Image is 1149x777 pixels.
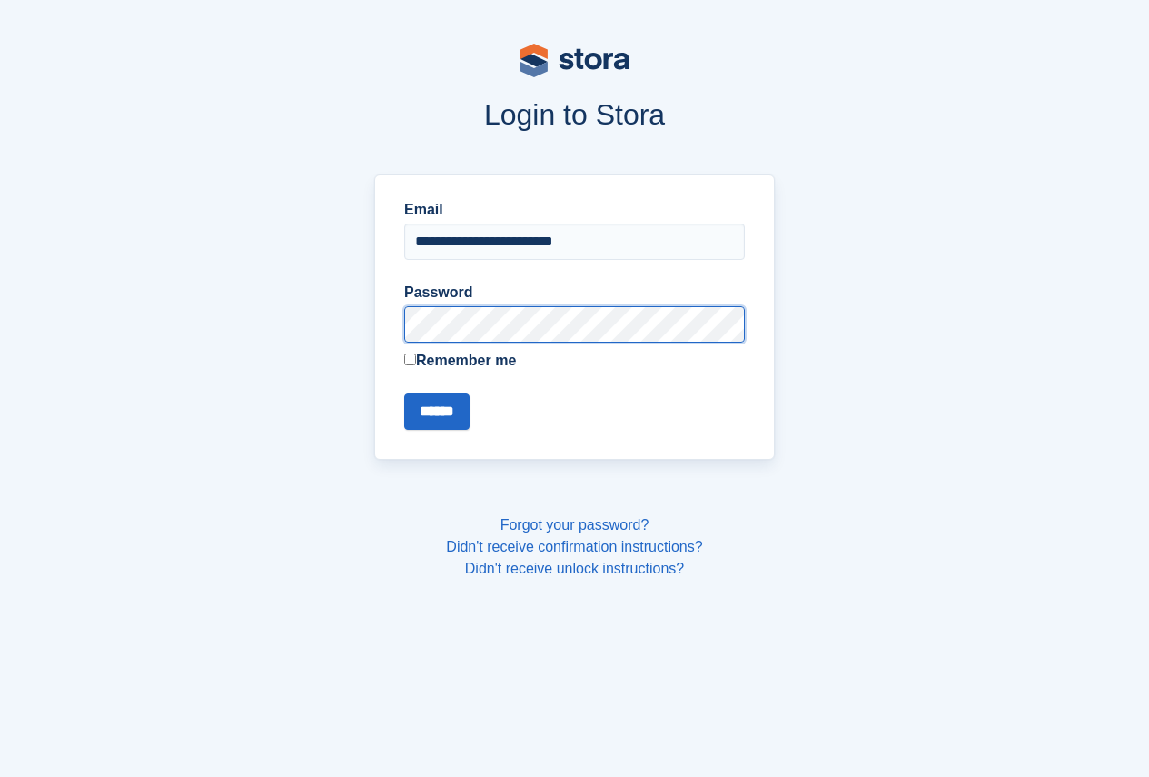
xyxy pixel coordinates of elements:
[465,561,684,576] a: Didn't receive unlock instructions?
[404,354,416,365] input: Remember me
[404,199,745,221] label: Email
[404,282,745,304] label: Password
[79,98,1071,131] h1: Login to Stora
[446,539,702,554] a: Didn't receive confirmation instructions?
[404,350,745,372] label: Remember me
[520,44,629,77] img: stora-logo-53a41332b3708ae10de48c4981b4e9114cc0af31d8433b30ea865607fb682f29.svg
[500,517,649,533] a: Forgot your password?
